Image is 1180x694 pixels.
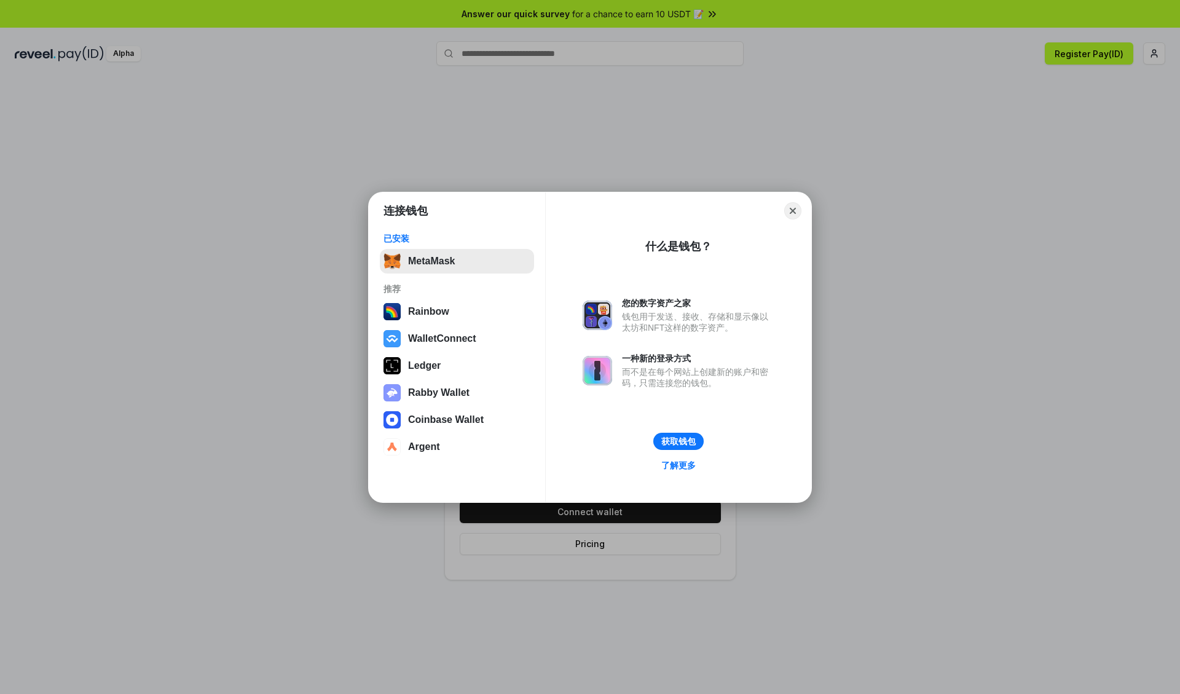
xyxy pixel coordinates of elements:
[661,460,696,471] div: 了解更多
[661,436,696,447] div: 获取钱包
[408,360,441,371] div: Ledger
[408,387,470,398] div: Rabby Wallet
[654,457,703,473] a: 了解更多
[380,326,534,351] button: WalletConnect
[408,414,484,425] div: Coinbase Wallet
[408,256,455,267] div: MetaMask
[383,203,428,218] h1: 连接钱包
[383,411,401,428] img: svg+xml,%3Csvg%20width%3D%2228%22%20height%3D%2228%22%20viewBox%3D%220%200%2028%2028%22%20fill%3D...
[622,366,774,388] div: 而不是在每个网站上创建新的账户和密码，只需连接您的钱包。
[380,249,534,274] button: MetaMask
[622,353,774,364] div: 一种新的登录方式
[383,233,530,244] div: 已安装
[645,239,712,254] div: 什么是钱包？
[383,253,401,270] img: svg+xml,%3Csvg%20fill%3D%22none%22%20height%3D%2233%22%20viewBox%3D%220%200%2035%2033%22%20width%...
[380,381,534,405] button: Rabby Wallet
[408,441,440,452] div: Argent
[408,306,449,317] div: Rainbow
[408,333,476,344] div: WalletConnect
[383,283,530,294] div: 推荐
[380,299,534,324] button: Rainbow
[383,330,401,347] img: svg+xml,%3Csvg%20width%3D%2228%22%20height%3D%2228%22%20viewBox%3D%220%200%2028%2028%22%20fill%3D...
[383,438,401,455] img: svg+xml,%3Csvg%20width%3D%2228%22%20height%3D%2228%22%20viewBox%3D%220%200%2028%2028%22%20fill%3D...
[583,301,612,330] img: svg+xml,%3Csvg%20xmlns%3D%22http%3A%2F%2Fwww.w3.org%2F2000%2Fsvg%22%20fill%3D%22none%22%20viewBox...
[383,357,401,374] img: svg+xml,%3Csvg%20xmlns%3D%22http%3A%2F%2Fwww.w3.org%2F2000%2Fsvg%22%20width%3D%2228%22%20height%3...
[383,303,401,320] img: svg+xml,%3Csvg%20width%3D%22120%22%20height%3D%22120%22%20viewBox%3D%220%200%20120%20120%22%20fil...
[380,408,534,432] button: Coinbase Wallet
[622,298,774,309] div: 您的数字资产之家
[583,356,612,385] img: svg+xml,%3Csvg%20xmlns%3D%22http%3A%2F%2Fwww.w3.org%2F2000%2Fsvg%22%20fill%3D%22none%22%20viewBox...
[380,435,534,459] button: Argent
[653,433,704,450] button: 获取钱包
[622,311,774,333] div: 钱包用于发送、接收、存储和显示像以太坊和NFT这样的数字资产。
[383,384,401,401] img: svg+xml,%3Csvg%20xmlns%3D%22http%3A%2F%2Fwww.w3.org%2F2000%2Fsvg%22%20fill%3D%22none%22%20viewBox...
[380,353,534,378] button: Ledger
[784,202,801,219] button: Close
